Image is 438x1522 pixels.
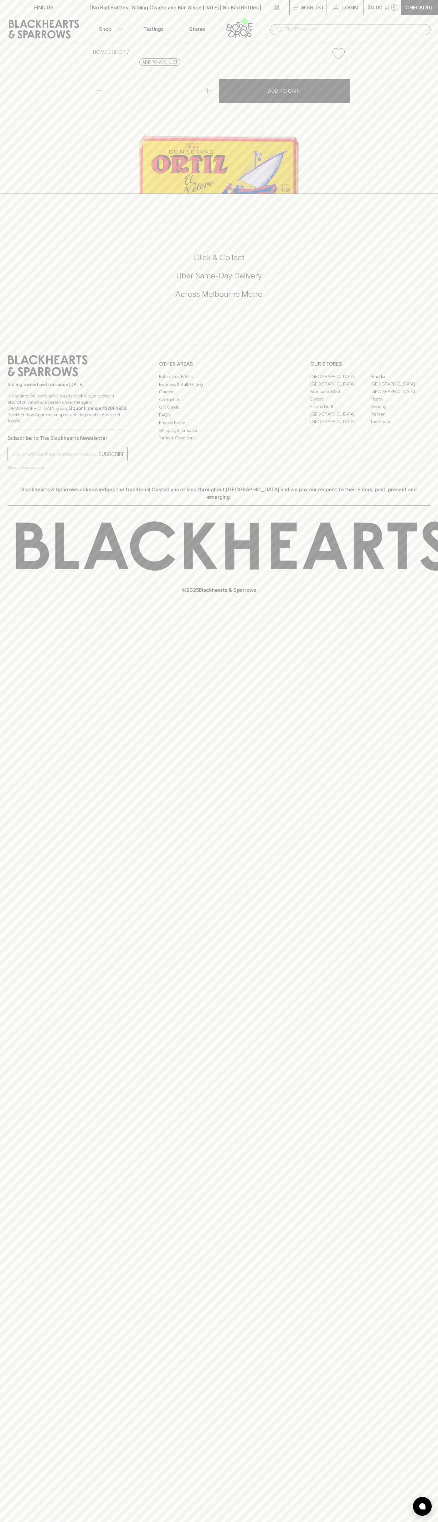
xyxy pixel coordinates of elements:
p: Login [342,4,358,11]
p: SUBSCRIBE [99,450,125,458]
a: [GEOGRAPHIC_DATA] [370,380,430,388]
p: It is against the law to sell or supply alcohol to, or to obtain alcohol on behalf of a person un... [8,393,128,424]
a: Business & Bulk Gifting [159,380,279,388]
p: Subscribe to The Blackhearts Newsletter [8,434,128,442]
input: e.g. jane@blackheartsandsparrows.com.au [13,449,96,459]
button: ADD TO CART [219,79,350,103]
p: We will never spam you [8,464,128,471]
a: HOME [93,49,107,55]
a: Gift Cards [159,404,279,411]
h5: Across Melbourne Metro [8,289,430,299]
a: Fitzroy North [310,403,370,410]
a: [GEOGRAPHIC_DATA] [310,380,370,388]
a: Stores [175,15,219,43]
a: SHOP [112,49,126,55]
a: FAQ's [159,411,279,419]
a: Shipping Information [159,427,279,434]
p: Shop [99,25,111,33]
h5: Click & Collect [8,252,430,263]
a: [GEOGRAPHIC_DATA] [310,373,370,380]
img: 43825.png [88,64,350,194]
a: Brunswick West [310,388,370,395]
p: Stores [189,25,205,33]
input: Try "Pinot noir" [286,24,425,34]
a: Careers [159,388,279,396]
a: Thornbury [370,418,430,425]
button: Shop [88,15,132,43]
a: Fitzroy [370,395,430,403]
a: Elwood [310,395,370,403]
div: Call to action block [8,227,430,332]
p: Tastings [143,25,163,33]
a: Bottle Drop FAQ's [159,373,279,380]
a: Privacy Policy [159,419,279,427]
a: Geelong [370,403,430,410]
a: [GEOGRAPHIC_DATA] [370,388,430,395]
button: SUBSCRIBE [96,447,127,461]
p: ADD TO CART [268,87,301,95]
img: bubble-icon [419,1503,425,1509]
p: OUR STORES [310,360,430,368]
a: Prahran [370,410,430,418]
p: FIND US [34,4,54,11]
p: 0 [393,6,395,9]
button: Add to wishlist [330,46,347,62]
button: Add to wishlist [139,58,180,66]
p: $0.00 [368,4,383,11]
a: [GEOGRAPHIC_DATA] [310,410,370,418]
p: Wishlist [301,4,324,11]
a: [GEOGRAPHIC_DATA] [310,418,370,425]
a: Tastings [131,15,175,43]
a: Braddon [370,373,430,380]
h5: Uber Same-Day Delivery [8,271,430,281]
p: OTHER AREAS [159,360,279,368]
a: Contact Us [159,396,279,403]
p: Sibling owned and run since [DATE] [8,381,128,388]
strong: Liquor License #32064953 [69,406,126,411]
a: Terms & Conditions [159,434,279,442]
p: Blackhearts & Sparrows acknowledges the traditional Custodians of land throughout [GEOGRAPHIC_DAT... [12,486,426,501]
p: Checkout [405,4,434,11]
